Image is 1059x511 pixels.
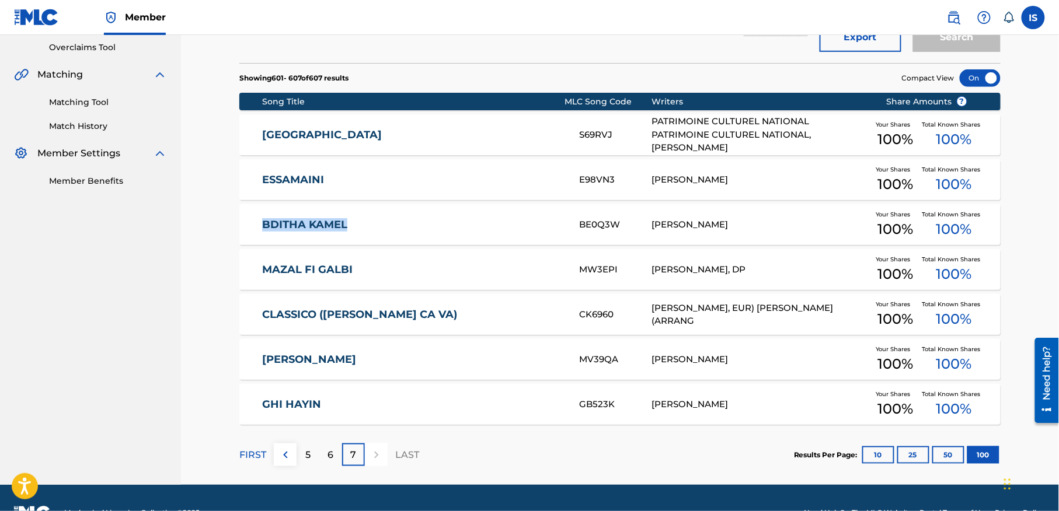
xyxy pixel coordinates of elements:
[922,300,985,309] span: Total Known Shares
[947,10,961,24] img: search
[936,174,971,195] span: 100 %
[262,263,563,276] a: MAZAL FI GALBI
[877,174,913,195] span: 100 %
[922,255,985,264] span: Total Known Shares
[262,96,565,108] div: Song Title
[652,398,869,411] div: [PERSON_NAME]
[820,23,901,52] button: Export
[877,398,913,419] span: 100 %
[652,115,869,155] div: PATRIMOINE CULTUREL NATIONAL PATRIMOINE CULTUREL NATIONAL, [PERSON_NAME]
[876,120,915,129] span: Your Shares
[262,398,563,411] a: GHI HAYIN
[936,219,971,240] span: 100 %
[14,68,29,82] img: Matching
[153,146,167,160] img: expand
[957,97,967,106] span: ?
[652,173,869,187] div: [PERSON_NAME]
[902,73,955,83] span: Compact View
[897,446,929,464] button: 25
[579,263,652,276] div: MW3EPI
[936,309,971,330] span: 100 %
[579,308,652,321] div: CK6960
[37,146,120,160] span: Member Settings
[14,9,59,26] img: MLC Logo
[579,128,652,142] div: S69RVJ
[877,353,913,374] span: 100 %
[922,390,985,398] span: Total Known Shares
[967,446,999,464] button: 100
[922,120,985,129] span: Total Known Shares
[579,218,652,232] div: BE0Q3W
[652,353,869,366] div: [PERSON_NAME]
[49,120,167,132] a: Match History
[49,41,167,54] a: Overclaims Tool
[887,96,967,108] span: Share Amounts
[104,10,118,24] img: Top Rightsholder
[328,448,334,462] p: 6
[262,218,563,232] a: BDITHA KAMEL
[973,6,996,29] div: Help
[876,165,915,174] span: Your Shares
[652,218,869,232] div: [PERSON_NAME]
[262,128,563,142] a: [GEOGRAPHIC_DATA]
[877,219,913,240] span: 100 %
[579,398,652,411] div: GB523K
[305,448,311,462] p: 5
[565,96,652,108] div: MLC Song Code
[922,210,985,219] span: Total Known Shares
[239,448,266,462] p: FIRST
[395,448,419,462] p: LAST
[125,10,166,24] span: Member
[936,264,971,285] span: 100 %
[922,345,985,353] span: Total Known Shares
[1003,12,1015,23] div: Notifications
[579,173,652,187] div: E98VN3
[262,308,563,321] a: CLASSICO ([PERSON_NAME] CA VA)
[876,300,915,309] span: Your Shares
[977,10,991,24] img: help
[1022,6,1045,29] div: User Menu
[49,96,167,108] a: Matching Tool
[1001,455,1059,511] div: Widget de chat
[1026,333,1059,427] iframe: Resource Center
[942,6,966,29] a: Public Search
[794,450,861,460] p: Results Per Page:
[278,448,292,462] img: left
[153,68,167,82] img: expand
[262,353,563,366] a: [PERSON_NAME]
[49,175,167,187] a: Member Benefits
[876,210,915,219] span: Your Shares
[877,264,913,285] span: 100 %
[652,96,869,108] div: Writers
[936,129,971,150] span: 100 %
[876,390,915,398] span: Your Shares
[239,73,349,83] p: Showing 601 - 607 of 607 results
[652,302,869,328] div: [PERSON_NAME], EUR) [PERSON_NAME] (ARRANG
[37,68,83,82] span: Matching
[579,353,652,366] div: MV39QA
[862,446,894,464] button: 10
[14,146,28,160] img: Member Settings
[877,309,913,330] span: 100 %
[262,173,563,187] a: ESSAMAINI
[936,398,971,419] span: 100 %
[652,263,869,276] div: [PERSON_NAME], DP
[876,345,915,353] span: Your Shares
[936,353,971,374] span: 100 %
[876,255,915,264] span: Your Shares
[932,446,964,464] button: 50
[922,165,985,174] span: Total Known Shares
[877,129,913,150] span: 100 %
[351,448,357,462] p: 7
[1001,455,1059,511] iframe: Chat Widget
[1004,467,1011,502] div: Glisser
